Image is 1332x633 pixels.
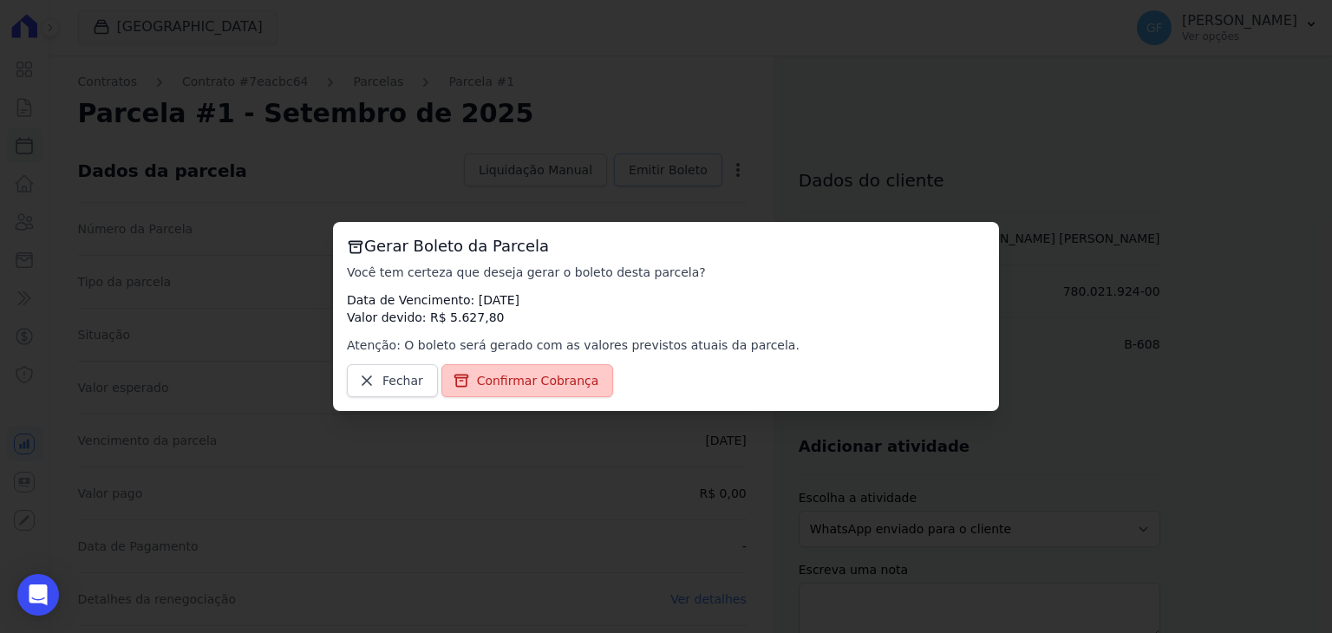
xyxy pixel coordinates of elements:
p: Você tem certeza que deseja gerar o boleto desta parcela? [347,264,985,281]
p: Atenção: O boleto será gerado com as valores previstos atuais da parcela. [347,336,985,354]
a: Fechar [347,364,438,397]
a: Confirmar Cobrança [441,364,614,397]
div: Open Intercom Messenger [17,574,59,616]
h3: Gerar Boleto da Parcela [347,236,985,257]
span: Confirmar Cobrança [477,372,599,389]
p: Data de Vencimento: [DATE] Valor devido: R$ 5.627,80 [347,291,985,326]
span: Fechar [382,372,423,389]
